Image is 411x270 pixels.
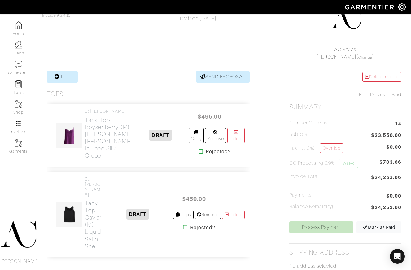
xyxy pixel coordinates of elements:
a: Remove [205,128,226,143]
span: DRAFT [149,130,172,141]
span: $703.66 [379,159,401,171]
a: Override [320,143,343,153]
h5: Tax ( : 0%) [289,143,343,153]
a: Delete [222,211,245,219]
h5: Balance Remaining [289,204,333,210]
div: Not Paid [289,91,401,98]
h4: St. [PERSON_NAME] [85,176,103,197]
span: $450.00 [176,192,213,206]
span: Paid Date: [359,92,382,98]
img: 1750451417276.png [330,2,361,33]
span: $495.00 [191,110,228,123]
a: Item [47,71,78,83]
h4: St [PERSON_NAME] [85,109,133,114]
h2: Tank Top - Caviar (M) Liquid Satin Shell [85,200,103,250]
span: $0.00 [386,192,401,200]
span: DRAFT [126,209,149,220]
div: Draft on [DATE] [142,15,254,22]
img: garments-icon-b7da505a4dc4fd61783c78ac3ca0ef83fa9d6f193b1c9dc38574b1d14d53ca28.png [15,100,22,108]
h3: Tops [47,90,63,98]
img: clients-icon-6bae9207a08558b7cb47a8932f037763ab4055f8c8b6bfacd5dc20c3e0201464.png [15,41,22,49]
a: St [PERSON_NAME] Tank Top - Boysenberry (M)[PERSON_NAME] [PERSON_NAME] in Lace Silk Crepe [85,109,133,159]
img: 1.png [54,201,85,227]
span: $24,253.66 [371,174,402,182]
h5: CC Processing 2.9% [289,159,358,168]
span: Invoice # 24854 [42,6,111,18]
h2: Tank Top - Boysenberry (M) [PERSON_NAME] [PERSON_NAME] in Lace Silk Crepe [85,116,133,159]
span: Mark as Paid [362,225,396,230]
img: comment-icon-a0a6a9ef722e966f86d9cbdc48e553b5cf19dbc54f86b18d962a5391bc8f6eb6.png [15,61,22,68]
img: gear-icon-white-bd11855cb880d31180b6d7d6211b90ccbf57a29d726f0c71d8c61bd08dd39cc2.png [398,3,406,11]
a: Delete [227,128,245,143]
div: Open Intercom Messenger [390,249,405,264]
img: dashboard-icon-dbcd8f5a0b271acd01030246c82b418ddd0df26cd7fceb0bd07c9910d44c42f6.png [15,21,22,29]
a: Process Payment [289,221,353,233]
a: SEND PROPOSAL [196,71,250,83]
a: AC.Styles [334,47,356,52]
img: 1.png [54,122,85,148]
a: Delete Invoice [362,72,401,82]
a: Waive [340,159,358,168]
h5: Number of Items [289,120,328,126]
a: Copy [189,128,204,143]
img: orders-icon-0abe47150d42831381b5fb84f609e132dff9fe21cb692f30cb5eec754e2cba89.png [15,120,22,127]
strong: Rejected? [206,148,231,155]
img: garmentier-logo-header-white-b43fb05a5012e4ada735d5af1a66efaba907eab6374d6393d1fbf88cb4ef424d.png [342,2,398,12]
h2: Shipping Address [289,249,349,256]
strong: Rejected? [190,224,215,231]
span: $0.00 [386,143,401,151]
span: $24,253.66 [371,204,402,212]
a: Mark as Paid [356,221,401,233]
a: Change [358,55,372,59]
span: $23,550.00 [371,132,402,140]
span: 14 [395,120,401,128]
img: reminder-icon-8004d30b9f0a5d33ae49ab947aed9ed385cf756f9e5892f1edd6e32f2345188e.png [15,80,22,88]
a: Remove [195,211,221,219]
div: ( ) [292,46,399,61]
h5: Invoice Total [289,174,319,180]
a: [PERSON_NAME] [317,54,357,60]
h5: Payments [289,192,311,198]
p: No address selected [289,262,401,270]
a: St. [PERSON_NAME] Tank Top - Caviar (M)Liquid Satin Shell [85,176,103,250]
h2: Summary [289,103,401,111]
h5: Subtotal [289,132,308,137]
img: garments-icon-b7da505a4dc4fd61783c78ac3ca0ef83fa9d6f193b1c9dc38574b1d14d53ca28.png [15,139,22,147]
a: Copy [173,211,194,219]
